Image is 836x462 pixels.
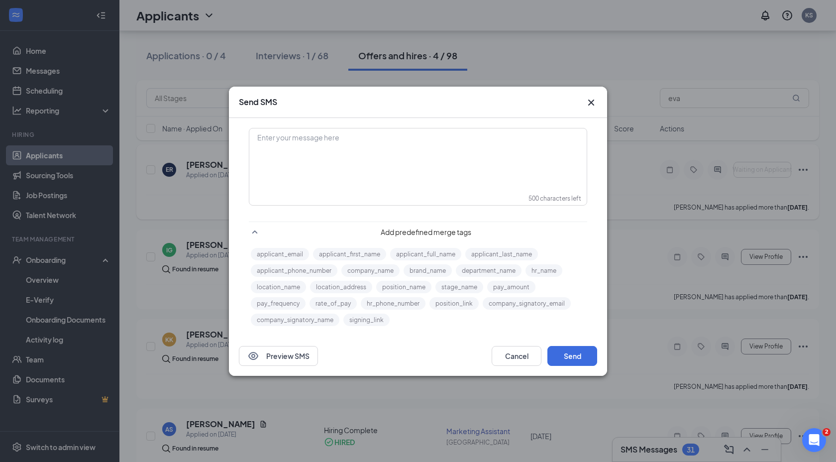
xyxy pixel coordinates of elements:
button: company_name [341,264,400,277]
button: applicant_first_name [313,248,386,260]
svg: Eye [247,350,259,362]
button: company_signatory_name [251,314,339,326]
svg: SmallChevronUp [249,226,261,238]
div: Enter your message here [250,129,586,179]
button: location_name [251,281,306,293]
button: hr_name [525,264,562,277]
button: stage_name [435,281,483,293]
button: pay_frequency [251,297,306,310]
button: pay_amount [487,281,535,293]
div: Add predefined merge tags [249,222,587,238]
button: brand_name [404,264,452,277]
button: rate_of_pay [310,297,357,310]
span: 2 [823,428,831,436]
svg: Cross [585,97,597,109]
button: position_link [429,297,479,310]
button: applicant_last_name [465,248,538,260]
button: Close [585,97,597,109]
button: EyePreview SMS [239,346,318,366]
button: Send [547,346,597,366]
button: location_address [310,281,372,293]
button: applicant_phone_number [251,264,337,277]
button: company_signatory_email [483,297,571,310]
div: 500 characters left [528,194,581,203]
button: hr_phone_number [361,297,425,310]
button: applicant_email [251,248,309,260]
button: applicant_full_name [390,248,461,260]
iframe: Intercom live chat [802,428,826,452]
button: position_name [376,281,431,293]
h3: Send SMS [239,97,277,108]
button: signing_link [343,314,390,326]
span: Add predefined merge tags [265,227,587,237]
button: department_name [456,264,522,277]
button: Cancel [492,346,541,366]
